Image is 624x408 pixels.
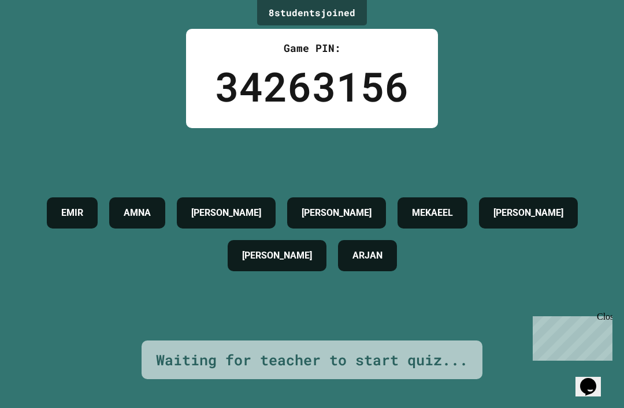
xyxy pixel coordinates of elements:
h4: [PERSON_NAME] [242,249,312,263]
h4: MEKAEEL [412,206,453,220]
iframe: chat widget [575,362,612,396]
h4: EMIR [61,206,83,220]
div: Chat with us now!Close [5,5,80,73]
h4: [PERSON_NAME] [493,206,563,220]
iframe: chat widget [528,312,612,361]
h4: AMNA [124,206,151,220]
h4: [PERSON_NAME] [191,206,261,220]
h4: ARJAN [352,249,382,263]
h4: [PERSON_NAME] [302,206,372,220]
div: 34263156 [215,56,409,117]
div: Waiting for teacher to start quiz... [156,349,468,371]
div: Game PIN: [215,40,409,56]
